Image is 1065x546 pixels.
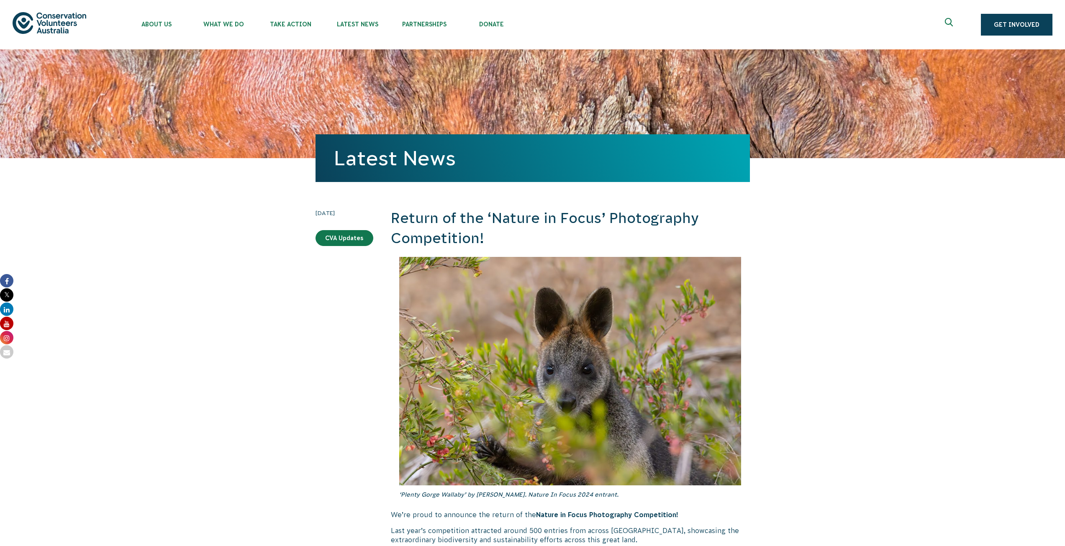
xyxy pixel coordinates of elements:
p: We’re proud to announce the return of the [391,510,750,519]
button: Expand search box Close search box [940,15,960,35]
a: Latest News [334,147,456,169]
span: Latest News [324,21,391,28]
span: About Us [123,21,190,28]
strong: Nature in Focus Photography Competition! [536,511,678,518]
p: Last year’s competition attracted around 500 entries from across [GEOGRAPHIC_DATA], showcasing th... [391,526,750,545]
span: Expand search box [945,18,955,31]
span: Partnerships [391,21,458,28]
span: What We Do [190,21,257,28]
span: Donate [458,21,525,28]
em: ‘Plenty Gorge Wallaby’ by [PERSON_NAME]. Nature In Focus 2024 entrant. [399,491,618,498]
h2: Return of the ‘Nature in Focus’ Photography Competition! [391,208,750,248]
img: logo.svg [13,12,86,33]
span: Take Action [257,21,324,28]
a: CVA Updates [316,230,373,246]
a: Get Involved [981,14,1052,36]
time: [DATE] [316,208,373,218]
